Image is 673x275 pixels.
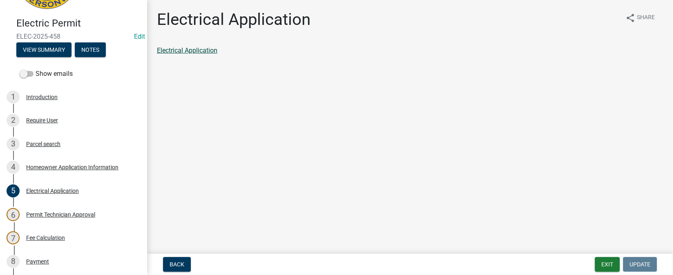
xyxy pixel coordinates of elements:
div: Electrical Application [26,188,79,194]
wm-modal-confirm: Notes [75,47,106,53]
button: View Summary [16,42,72,57]
label: Show emails [20,69,73,79]
button: Update [623,257,657,272]
button: Notes [75,42,106,57]
h4: Electric Permit [16,18,141,29]
div: 4 [7,161,20,174]
i: share [626,13,635,23]
a: Edit [134,33,145,40]
span: Update [630,261,651,268]
span: ELEC-2025-458 [16,33,131,40]
button: Back [163,257,191,272]
div: Fee Calculation [26,235,65,241]
wm-modal-confirm: Summary [16,47,72,53]
span: Share [637,13,655,23]
div: 6 [7,208,20,221]
div: 3 [7,137,20,151]
button: Exit [595,257,620,272]
h1: Electrical Application [157,10,311,29]
span: Back [170,261,184,268]
div: Permit Technician Approval [26,212,95,217]
div: 7 [7,231,20,244]
div: 5 [7,184,20,197]
div: Require User [26,118,58,123]
div: Introduction [26,94,58,100]
div: 2 [7,114,20,127]
div: 8 [7,255,20,268]
div: Homeowner Application Information [26,164,119,170]
div: Payment [26,259,49,264]
wm-modal-confirm: Edit Application Number [134,33,145,40]
div: 1 [7,91,20,104]
a: Electrical Application [157,47,217,54]
div: Parcel search [26,141,60,147]
button: shareShare [619,10,662,26]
